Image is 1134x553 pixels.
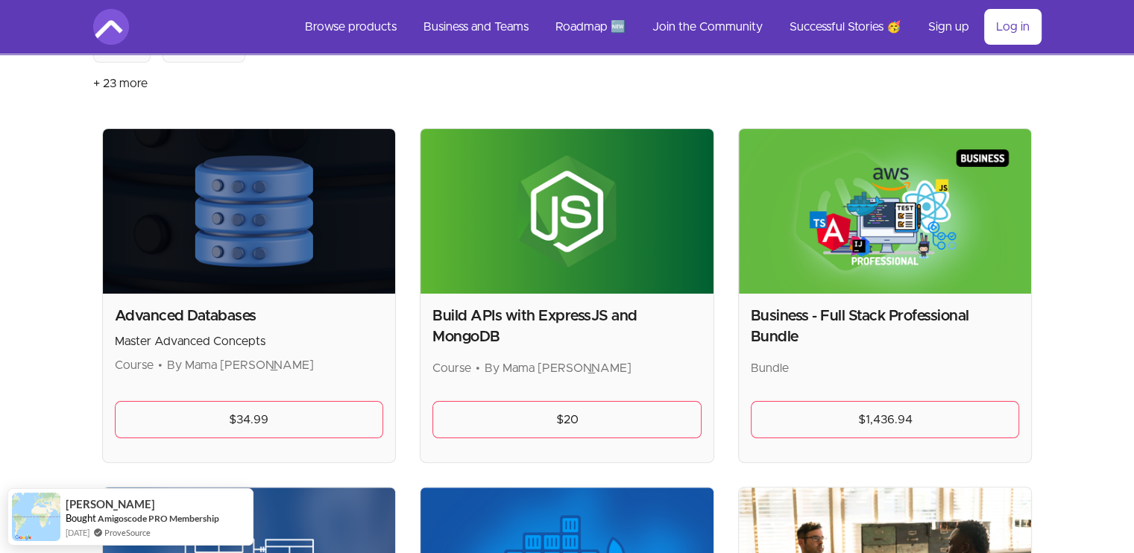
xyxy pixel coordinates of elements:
span: • [158,359,163,371]
span: Bundle [751,362,789,374]
span: [DATE] [66,526,89,539]
span: By Mama [PERSON_NAME] [167,359,314,371]
span: • [476,362,480,374]
a: Business and Teams [412,9,541,45]
a: Sign up [916,9,981,45]
h2: Business - Full Stack Professional Bundle [751,306,1020,347]
span: [PERSON_NAME] [66,498,155,511]
nav: Main [293,9,1042,45]
a: $1,436.94 [751,401,1020,438]
img: Product image for Business - Full Stack Professional Bundle [739,129,1032,294]
h2: Advanced Databases [115,306,384,326]
a: ProveSource [104,526,151,539]
h2: Build APIs with ExpressJS and MongoDB [432,306,702,347]
span: Course [432,362,471,374]
a: $34.99 [115,401,384,438]
a: Successful Stories 🥳 [778,9,913,45]
p: Master Advanced Concepts [115,332,384,350]
img: Amigoscode logo [93,9,129,45]
a: Join the Community [640,9,775,45]
span: Bought [66,512,96,524]
img: Product image for Advanced Databases [103,129,396,294]
a: Amigoscode PRO Membership [98,512,219,525]
span: Course [115,359,154,371]
img: provesource social proof notification image [12,493,60,541]
a: $20 [432,401,702,438]
img: Product image for Build APIs with ExpressJS and MongoDB [420,129,714,294]
a: Log in [984,9,1042,45]
button: + 23 more [93,63,148,104]
a: Roadmap 🆕 [544,9,637,45]
span: By Mama [PERSON_NAME] [485,362,631,374]
a: Browse products [293,9,409,45]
